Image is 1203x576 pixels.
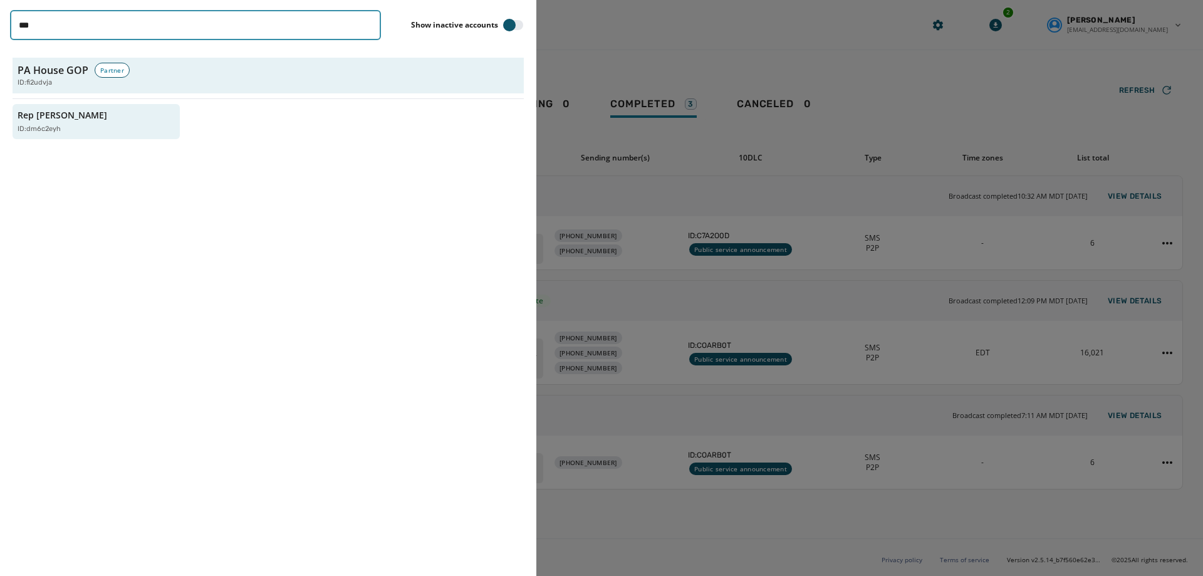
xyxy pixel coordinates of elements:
p: Rep [PERSON_NAME] [18,109,107,122]
label: Show inactive accounts [411,20,498,30]
button: PA House GOPPartnerID:fi2udvja [13,58,524,93]
button: Rep [PERSON_NAME]ID:dm6c2eyh [13,104,180,140]
div: Partner [95,63,130,78]
span: ID: fi2udvja [18,78,52,88]
p: ID: dm6c2eyh [18,124,61,135]
h3: PA House GOP [18,63,88,78]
